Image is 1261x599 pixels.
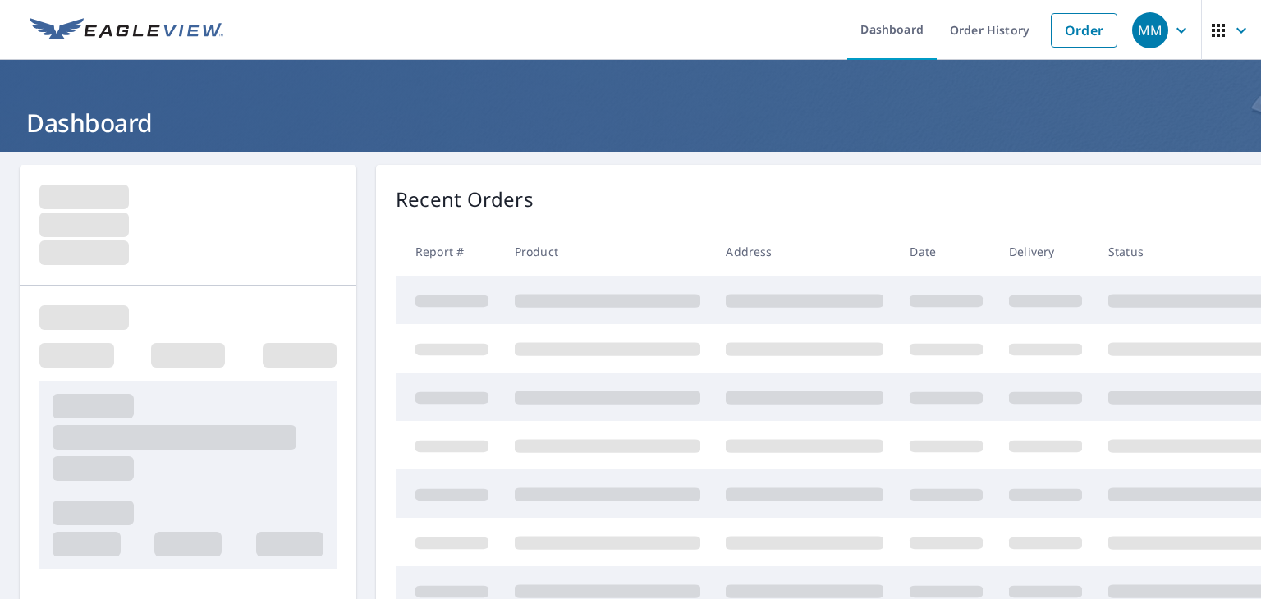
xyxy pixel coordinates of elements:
div: MM [1132,12,1168,48]
p: Recent Orders [396,185,534,214]
th: Address [713,227,896,276]
th: Report # [396,227,502,276]
th: Delivery [996,227,1095,276]
h1: Dashboard [20,106,1241,139]
th: Product [502,227,713,276]
th: Date [896,227,996,276]
a: Order [1051,13,1117,48]
img: EV Logo [30,18,223,43]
